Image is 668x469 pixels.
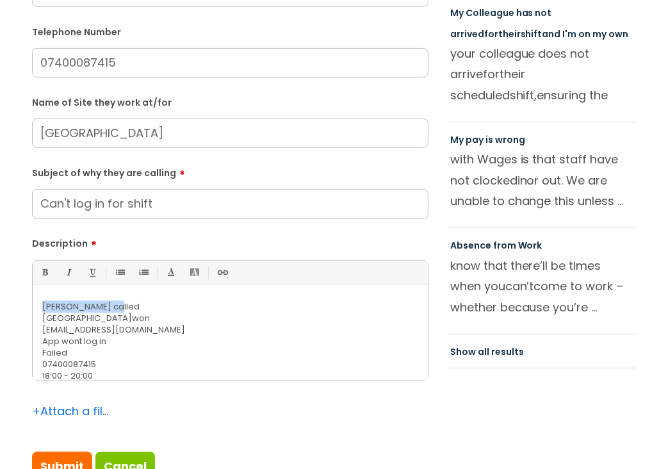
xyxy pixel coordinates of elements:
span: shift [521,28,542,40]
a: 1. Ordered List (Ctrl-Shift-8) [135,265,151,281]
p: 07400087415 [42,359,418,370]
p: [EMAIL_ADDRESS][DOMAIN_NAME] [42,324,418,336]
a: • Unordered List (Ctrl-Shift-7) [111,265,127,281]
p: [PERSON_NAME] called [42,301,418,313]
p: your colleague does not arrive their scheduled ensuring the work is handled ... additional resour... [450,44,633,105]
span: for [483,66,500,82]
a: Link [214,265,230,281]
label: Description [32,234,428,249]
span: for [484,28,498,40]
p: with Wages is that staff have not clocked or out. We are unable to change this unless ... missed ... [450,149,633,211]
p: [GEOGRAPHIC_DATA] won [42,313,418,324]
a: Back Color [186,265,202,281]
a: Show all results [450,345,524,358]
span: shift, [510,87,537,103]
a: Bold (Ctrl-B) [37,265,53,281]
a: My pay is wrong [450,133,525,146]
a: Underline(Ctrl-U) [84,265,100,281]
label: Telephone Number [32,24,428,38]
span: can’t [505,278,534,294]
p: App wont log in [42,336,418,347]
a: Font Color [163,265,179,281]
p: know that there’ll be times when you come to work – whether because you’re ... impact on our busi... [450,256,633,317]
span: in [517,172,527,188]
a: Absence from Work [450,239,542,252]
div: Attach a file [32,401,109,422]
label: Subject of why they are calling [32,163,428,179]
label: Name of Site they work at/for [32,95,428,108]
a: Italic (Ctrl-I) [60,265,76,281]
p: Failed [42,347,418,359]
a: My Colleague has not arrivedfortheirshiftand I'm on my own [450,6,629,40]
p: 18:00 - 20:00 [42,370,418,382]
